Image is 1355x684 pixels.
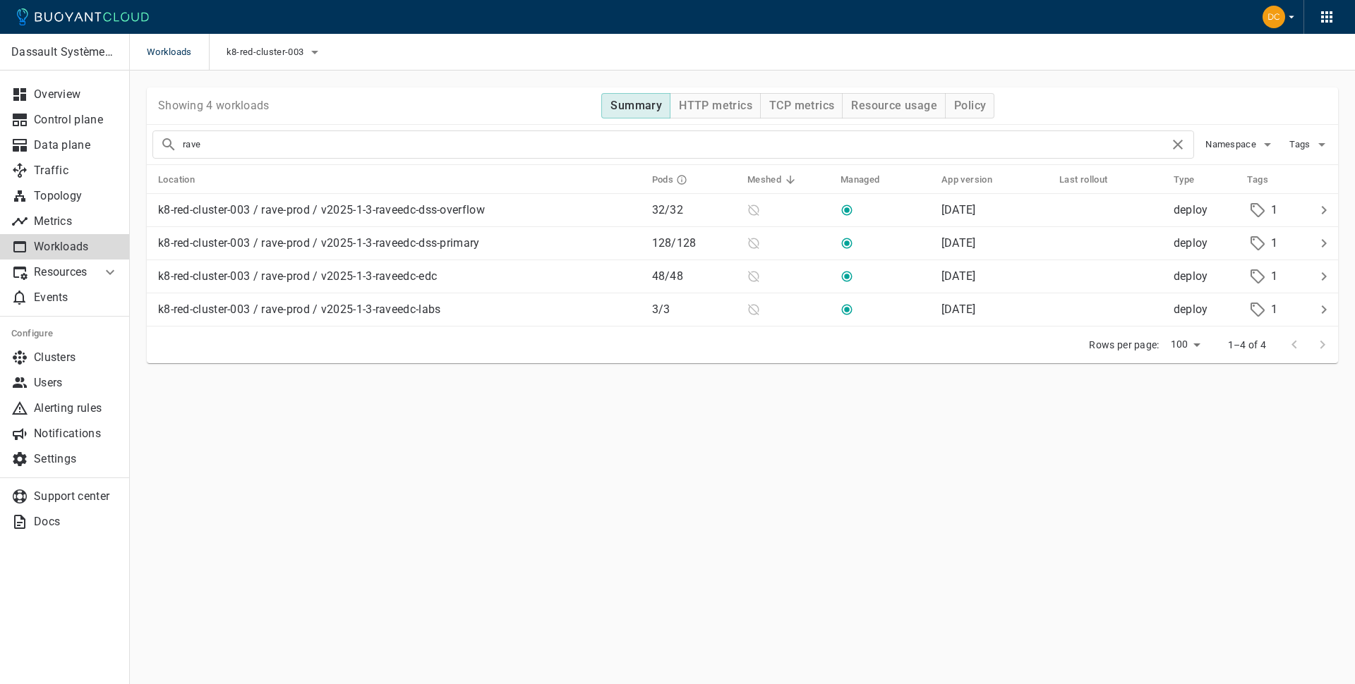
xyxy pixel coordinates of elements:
h5: App version [941,174,992,185]
p: [DATE] [941,269,976,283]
p: deploy [1174,236,1236,250]
p: k8-red-cluster-003 / rave-prod / v2025-1-3-raveedc-labs [158,303,441,317]
p: Notifications [34,427,119,441]
h4: Policy [954,99,986,113]
p: Settings [34,452,119,466]
button: Policy [945,93,994,118]
p: Alerting rules [34,401,119,415]
svg: Running pods in current release / Expected pods [676,174,687,185]
p: deploy [1174,269,1236,283]
p: Metrics [34,214,119,228]
button: Summary [601,93,670,118]
h5: Tags [1247,174,1268,185]
p: [DATE] [941,303,976,316]
h4: TCP metrics [769,99,834,113]
p: Showing 4 workloads [158,99,270,113]
h5: Pods [652,174,674,185]
div: 1 [1247,233,1310,254]
span: Type [1174,173,1213,186]
div: 1 [1247,299,1310,320]
p: Users [34,376,119,390]
p: Data plane [34,138,119,152]
button: Tags [1287,134,1332,155]
h5: Managed [841,174,880,185]
p: 128 / 128 [652,236,736,250]
h5: Meshed [747,174,781,185]
h5: Type [1174,174,1195,185]
button: HTTP metrics [670,93,761,118]
p: Rows per page: [1089,338,1159,352]
h5: Configure [11,328,119,339]
span: Namespace [1205,139,1259,150]
span: Meshed [747,173,800,186]
input: Search [183,135,1169,154]
h4: Summary [610,99,662,113]
p: Dassault Systèmes- MEDIDATA [11,45,118,59]
p: deploy [1174,303,1236,317]
p: k8-red-cluster-003 / rave-prod / v2025-1-3-raveedc-dss-overflow [158,203,485,217]
p: Workloads [34,240,119,254]
button: Resource usage [842,93,946,118]
span: Location [158,173,213,186]
div: 1 [1247,200,1310,221]
p: k8-red-cluster-003 / rave-prod / v2025-1-3-raveedc-edc [158,269,437,283]
span: Last rollout [1059,173,1126,186]
h5: Location [158,174,195,185]
button: TCP metrics [760,93,843,118]
button: k8-red-cluster-003 [227,42,323,63]
div: 100 [1165,334,1205,355]
span: App version [941,173,1011,186]
p: 1 [1271,203,1277,217]
h4: Resource usage [851,99,937,113]
button: Namespace [1205,134,1276,155]
img: David Cassidy [1263,6,1285,28]
p: 1 [1271,269,1277,283]
p: Topology [34,189,119,203]
h4: HTTP metrics [679,99,752,113]
span: k8-red-cluster-003 [227,47,306,58]
p: Control plane [34,113,119,127]
h5: Last rollout [1059,174,1108,185]
span: Workloads [147,34,209,71]
p: 32 / 32 [652,203,736,217]
p: Events [34,291,119,305]
p: [DATE] [941,203,976,216]
span: Pods [652,173,706,186]
p: Docs [34,515,119,529]
p: k8-red-cluster-003 / rave-prod / v2025-1-3-raveedc-dss-primary [158,236,480,250]
p: Clusters [34,350,119,365]
span: Tags [1289,139,1313,150]
p: 3 / 3 [652,303,736,317]
p: 1–4 of 4 [1228,338,1266,352]
div: 1 [1247,266,1310,287]
p: Support center [34,489,119,503]
p: [DATE] [941,236,976,250]
p: Traffic [34,164,119,178]
p: deploy [1174,203,1236,217]
p: 48 / 48 [652,269,736,283]
p: 1 [1271,236,1277,250]
p: 1 [1271,303,1277,317]
p: Overview [34,87,119,102]
span: Managed [841,173,898,186]
span: Tags [1247,173,1287,186]
p: Resources [34,265,90,279]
